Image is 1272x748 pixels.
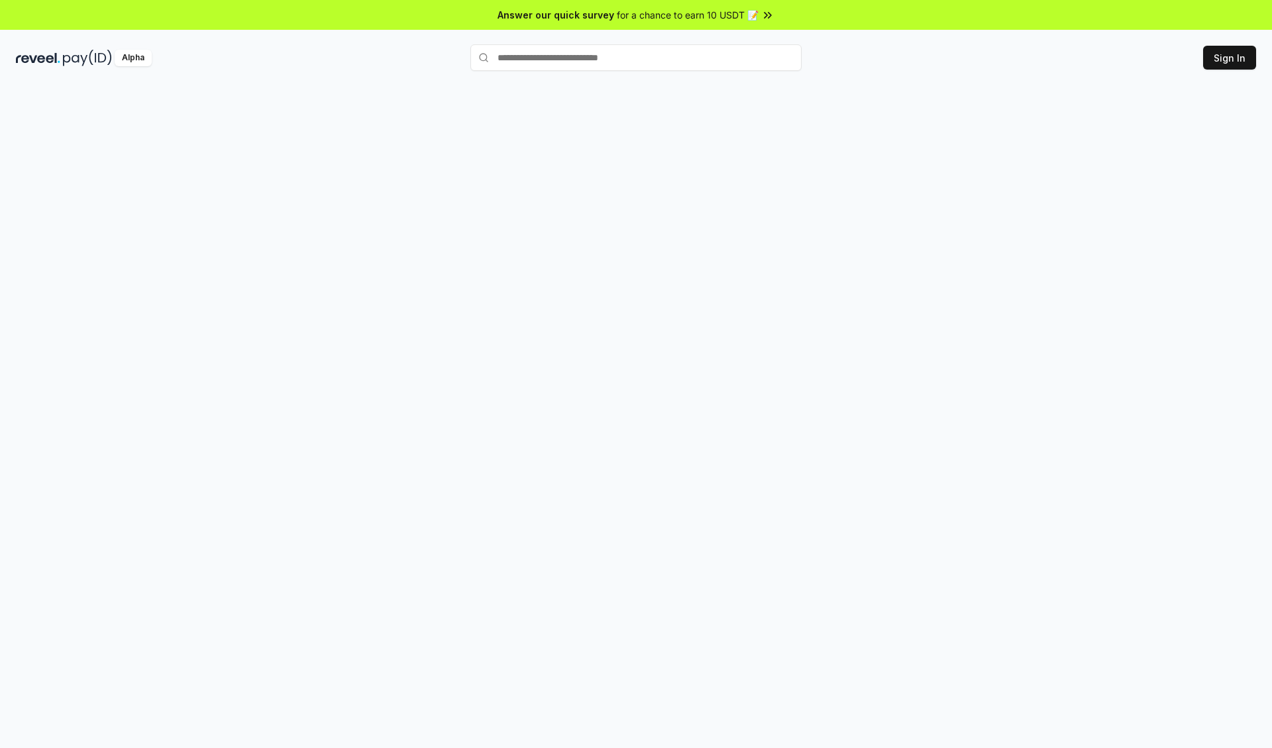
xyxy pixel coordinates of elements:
button: Sign In [1203,46,1256,70]
span: Answer our quick survey [498,8,614,22]
img: pay_id [63,50,112,66]
div: Alpha [115,50,152,66]
span: for a chance to earn 10 USDT 📝 [617,8,759,22]
img: reveel_dark [16,50,60,66]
